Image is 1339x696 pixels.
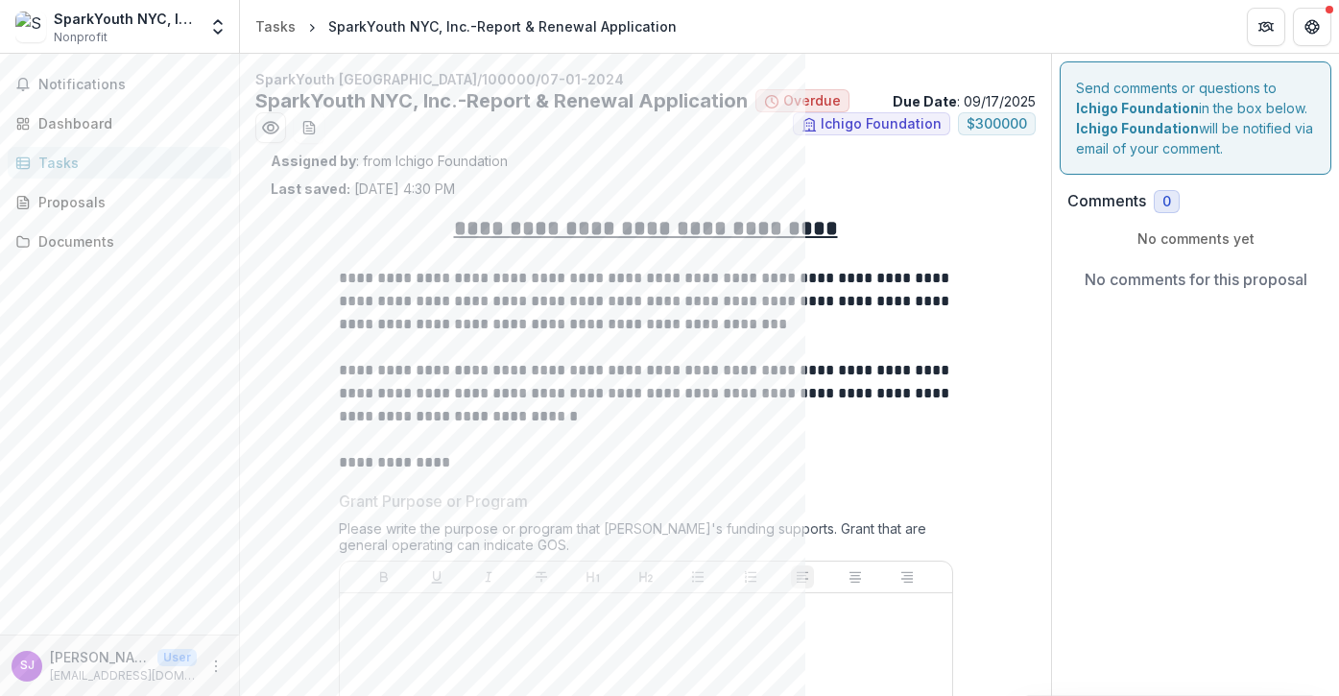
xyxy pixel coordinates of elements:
button: Bullet List [686,565,709,588]
a: Dashboard [8,108,231,139]
a: Documents [8,226,231,257]
span: Ichigo Foundation [821,116,942,132]
span: Nonprofit [54,29,108,46]
p: Grant Purpose or Program [339,490,528,513]
strong: Due Date [893,93,957,109]
button: Align Center [844,565,867,588]
span: $ 300000 [967,116,1027,132]
p: No comments yet [1067,228,1324,249]
div: SparkYouth NYC, Inc.-Report & Renewal Application [328,16,677,36]
div: Tasks [255,16,296,36]
div: Suzy Myers Jackson [20,660,35,672]
p: User [157,649,197,666]
p: : 09/17/2025 [893,91,1036,111]
p: No comments for this proposal [1085,268,1307,291]
div: Tasks [38,153,216,173]
button: Preview de5ee834-e4a9-4e63-8ea8-d929d8a685e0.pdf [255,112,286,143]
p: [EMAIL_ADDRESS][DOMAIN_NAME] [50,667,197,684]
a: Tasks [248,12,303,40]
button: Get Help [1293,8,1331,46]
span: Overdue [783,93,841,109]
p: [PERSON_NAME] [50,647,150,667]
div: SparkYouth NYC, Inc. [54,9,197,29]
button: Align Left [791,565,814,588]
button: Ordered List [739,565,762,588]
p: [DATE] 4:30 PM [271,179,455,199]
button: Italicize [477,565,500,588]
button: Underline [425,565,448,588]
a: Tasks [8,147,231,179]
p: SparkYouth [GEOGRAPHIC_DATA]/100000/07-01-2024 [255,69,1036,89]
img: SparkYouth NYC, Inc. [15,12,46,42]
div: Dashboard [38,113,216,133]
button: More [204,655,227,678]
button: Open entity switcher [204,8,231,46]
div: Proposals [38,192,216,212]
button: Notifications [8,69,231,100]
h2: Comments [1067,192,1146,210]
button: Partners [1247,8,1285,46]
button: Bold [372,565,395,588]
button: download-word-button [294,112,324,143]
a: Proposals [8,186,231,218]
div: Send comments or questions to in the box below. will be notified via email of your comment. [1060,61,1331,175]
div: Documents [38,231,216,252]
button: Heading 2 [634,565,658,588]
div: Please write the purpose or program that [PERSON_NAME]'s funding supports. Grant that are general... [339,520,953,561]
strong: Ichigo Foundation [1076,120,1199,136]
strong: Ichigo Foundation [1076,100,1199,116]
span: Notifications [38,77,224,93]
button: Heading 1 [582,565,605,588]
p: : from Ichigo Foundation [271,151,1020,171]
button: Strike [530,565,553,588]
nav: breadcrumb [248,12,684,40]
h2: SparkYouth NYC, Inc.-Report & Renewal Application [255,89,748,112]
strong: Last saved: [271,180,350,197]
button: Align Right [896,565,919,588]
span: 0 [1162,194,1171,210]
strong: Assigned by [271,153,356,169]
